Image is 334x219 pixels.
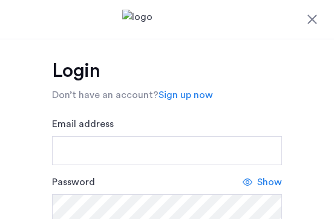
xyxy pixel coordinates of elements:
span: Show [257,175,282,189]
span: Don’t have an account? [52,90,159,100]
a: Sign up now [159,88,213,102]
img: logo [122,10,212,34]
label: Email address [52,117,114,131]
label: Password [52,175,95,189]
h1: Login [52,59,282,83]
